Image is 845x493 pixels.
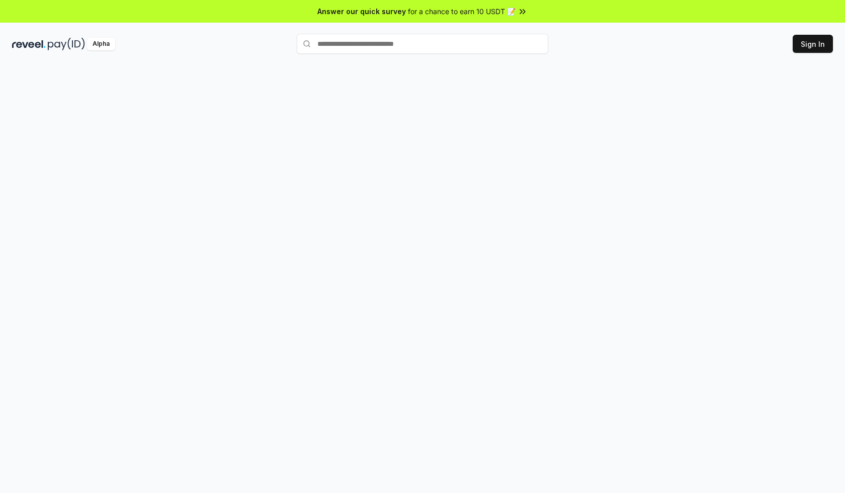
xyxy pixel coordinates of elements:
[48,38,85,50] img: pay_id
[317,6,406,17] span: Answer our quick survey
[793,35,833,53] button: Sign In
[87,38,115,50] div: Alpha
[408,6,516,17] span: for a chance to earn 10 USDT 📝
[12,38,46,50] img: reveel_dark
